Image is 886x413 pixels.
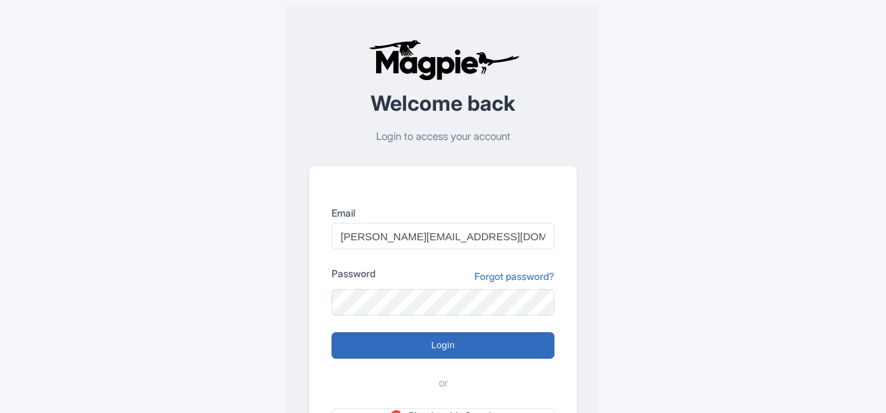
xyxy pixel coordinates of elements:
input: Login [332,332,554,359]
a: Forgot password? [474,269,554,283]
img: logo-ab69f6fb50320c5b225c76a69d11143b.png [365,39,522,81]
p: Login to access your account [309,129,577,145]
label: Password [332,266,375,281]
input: you@example.com [332,223,554,249]
label: Email [332,205,554,220]
span: or [439,375,448,391]
h2: Welcome back [309,92,577,115]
